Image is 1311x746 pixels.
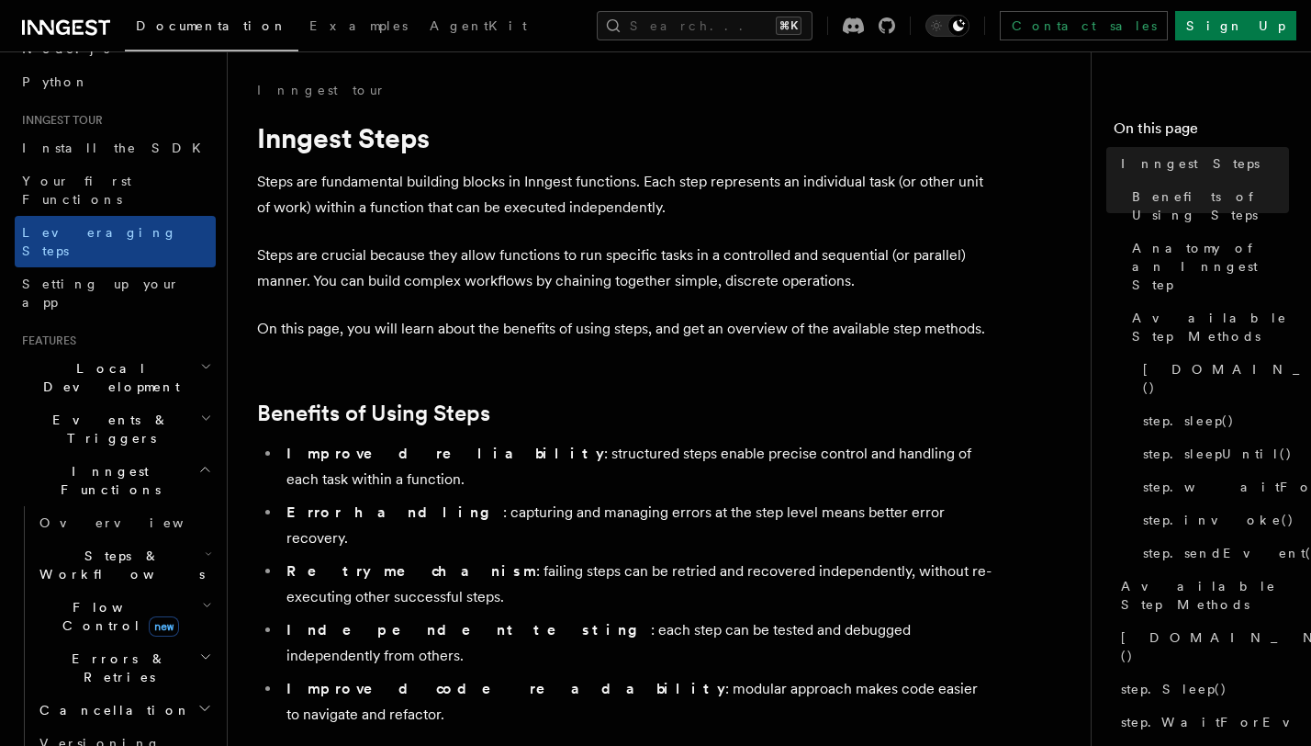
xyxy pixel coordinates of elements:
span: step.sleepUntil() [1143,445,1293,463]
a: Benefits of Using Steps [1125,180,1289,232]
p: Steps are fundamental building blocks in Inngest functions. Each step represents an individual ta... [257,169,992,220]
a: [DOMAIN_NAME]() [1114,621,1289,673]
strong: Error handling [286,503,503,521]
li: : failing steps can be retried and recovered independently, without re-executing other successful... [281,559,992,610]
button: Events & Triggers [15,403,216,455]
a: Sign Up [1175,11,1296,40]
a: Leveraging Steps [15,216,216,267]
a: AgentKit [419,6,538,50]
button: Cancellation [32,694,216,727]
strong: Improved code readability [286,680,725,697]
strong: Independent testing [286,621,651,639]
span: Events & Triggers [15,411,200,447]
li: : modular approach makes code easier to navigate and refactor. [281,676,992,728]
span: AgentKit [430,18,527,33]
a: step.sleepUntil() [1136,437,1289,470]
span: Overview [39,515,229,530]
span: step.sleep() [1143,412,1235,430]
a: Your first Functions [15,164,216,216]
a: Benefits of Using Steps [257,401,490,426]
strong: Improved reliability [286,445,604,462]
span: step.invoke() [1143,511,1294,529]
span: Leveraging Steps [22,225,177,258]
h4: On this page [1114,118,1289,147]
li: : structured steps enable precise control and handling of each task within a function. [281,441,992,492]
button: Toggle dark mode [925,15,969,37]
li: : each step can be tested and debugged independently from others. [281,617,992,669]
span: Documentation [136,18,287,33]
a: step.Sleep() [1114,673,1289,706]
span: new [149,616,179,637]
a: Inngest tour [257,81,386,99]
a: Documentation [125,6,298,51]
p: On this page, you will learn about the benefits of using steps, and get an overview of the availa... [257,316,992,342]
kbd: ⌘K [776,17,801,35]
span: Python [22,74,89,89]
a: [DOMAIN_NAME]() [1136,353,1289,404]
a: Anatomy of an Inngest Step [1125,232,1289,301]
span: Examples [309,18,408,33]
strong: Retry mechanism [286,562,536,580]
p: Steps are crucial because they allow functions to run specific tasks in a controlled and sequenti... [257,243,992,294]
span: Setting up your app [22,277,180,310]
a: step.sendEvent() [1136,537,1289,570]
span: step.Sleep() [1121,680,1227,698]
button: Local Development [15,352,216,403]
button: Errors & Retries [32,642,216,694]
a: Python [15,65,216,98]
a: Available Step Methods [1125,301,1289,353]
a: step.waitForEvent() [1136,470,1289,503]
span: Your first Functions [22,174,131,207]
a: step.sleep() [1136,404,1289,437]
button: Search...⌘K [597,11,812,40]
a: step.invoke() [1136,503,1289,537]
span: Install the SDK [22,141,212,155]
li: : capturing and managing errors at the step level means better error recovery. [281,500,992,551]
h1: Inngest Steps [257,121,992,154]
a: Setting up your app [15,267,216,319]
span: Features [15,333,76,348]
span: Anatomy of an Inngest Step [1132,239,1289,294]
span: Cancellation [32,701,191,719]
a: Examples [298,6,419,50]
a: step.WaitForEvent() [1114,706,1289,739]
button: Inngest Functions [15,455,216,506]
span: Flow Control [32,598,202,635]
a: Contact sales [1000,11,1168,40]
span: Available Step Methods [1121,577,1289,614]
a: Overview [32,506,216,539]
a: Install the SDK [15,131,216,164]
button: Flow Controlnew [32,591,216,642]
span: Inngest Functions [15,462,198,499]
span: Steps & Workflows [32,547,205,583]
span: Errors & Retries [32,650,199,686]
span: Benefits of Using Steps [1132,187,1289,224]
button: Steps & Workflows [32,539,216,591]
span: Inngest Steps [1121,154,1260,173]
span: Inngest tour [15,113,103,128]
a: Available Step Methods [1114,570,1289,621]
a: Inngest Steps [1114,147,1289,180]
span: Available Step Methods [1132,309,1289,345]
span: Local Development [15,359,200,396]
